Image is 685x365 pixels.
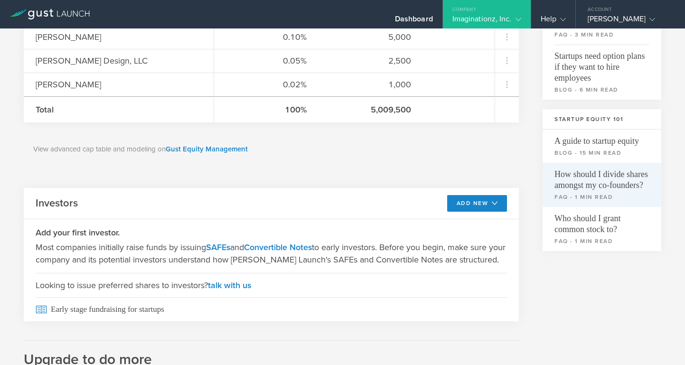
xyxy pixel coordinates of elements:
[554,149,649,157] small: blog - 15 min read
[36,197,78,210] h2: Investors
[554,85,649,94] small: blog - 6 min read
[554,237,649,245] small: faq - 1 min read
[206,242,230,253] a: SAFEs
[447,195,507,212] button: Add New
[33,144,509,155] p: View advanced cap table and modeling on
[452,14,521,28] div: Imaginationz, Inc.
[330,103,411,116] div: 5,009,500
[226,55,307,67] div: 0.05%
[24,297,519,321] a: Early stage fundraising for startups
[543,207,661,251] a: Who should I grant common stock to?faq - 1 min read
[554,193,649,201] small: faq - 1 min read
[36,31,202,43] div: [PERSON_NAME]
[226,78,307,91] div: 0.02%
[395,14,433,28] div: Dashboard
[554,30,649,39] small: faq - 3 min read
[36,55,202,67] div: [PERSON_NAME] Design, LLC
[554,130,649,147] span: A guide to startup equity
[36,78,202,91] div: [PERSON_NAME]
[208,280,251,290] a: talk with us
[36,273,507,297] span: Looking to issue preferred shares to investors?
[226,103,307,116] div: 100%
[226,31,307,43] div: 0.10%
[588,14,668,28] div: [PERSON_NAME]
[554,163,649,191] span: How should I divide shares amongst my co-founders?
[543,45,661,100] a: Startups need option plans if they want to hire employeesblog - 6 min read
[36,241,507,266] p: Most companies initially raise funds by issuing and to early investors. Before you begin, make su...
[543,163,661,207] a: How should I divide shares amongst my co-founders?faq - 1 min read
[554,207,649,235] span: Who should I grant common stock to?
[36,297,507,321] span: Early stage fundraising for startups
[330,55,411,67] div: 2,500
[541,14,566,28] div: Help
[244,242,312,253] a: Convertible Notes
[36,103,202,116] div: Total
[330,31,411,43] div: 5,000
[36,226,507,239] h3: Add your first investor.
[166,145,248,153] a: Gust Equity Management
[554,45,649,84] span: Startups need option plans if they want to hire employees
[543,130,661,163] a: A guide to startup equityblog - 15 min read
[330,78,411,91] div: 1,000
[543,109,661,130] h3: Startup Equity 101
